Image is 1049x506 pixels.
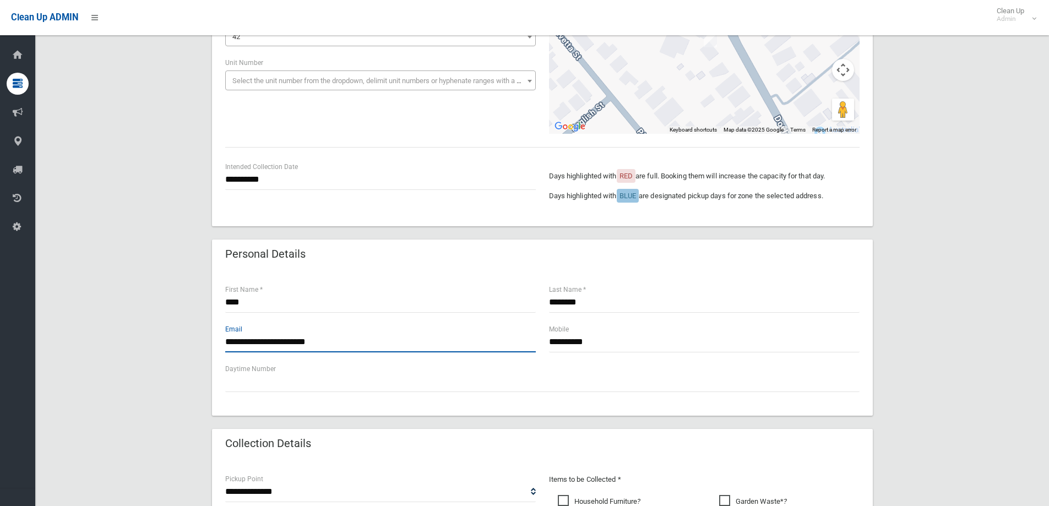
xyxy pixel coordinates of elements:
[832,59,854,81] button: Map camera controls
[552,119,588,134] a: Open this area in Google Maps (opens a new window)
[832,99,854,121] button: Drag Pegman onto the map to open Street View
[991,7,1035,23] span: Clean Up
[212,243,319,265] header: Personal Details
[790,127,806,133] a: Terms
[619,172,633,180] span: RED
[670,126,717,134] button: Keyboard shortcuts
[228,29,533,45] span: 42
[11,12,78,23] span: Clean Up ADMIN
[549,170,860,183] p: Days highlighted with are full. Booking them will increase the capacity for that day.
[549,473,860,486] p: Items to be Collected *
[724,127,784,133] span: Map data ©2025 Google
[232,77,540,85] span: Select the unit number from the dropdown, delimit unit numbers or hyphenate ranges with a comma
[225,26,536,46] span: 42
[997,15,1024,23] small: Admin
[812,127,856,133] a: Report a map error
[704,29,717,47] div: 42 Doyle Road, REVESBY NSW 2212
[212,433,324,454] header: Collection Details
[619,192,636,200] span: BLUE
[552,119,588,134] img: Google
[232,32,240,41] span: 42
[549,189,860,203] p: Days highlighted with are designated pickup days for zone the selected address.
